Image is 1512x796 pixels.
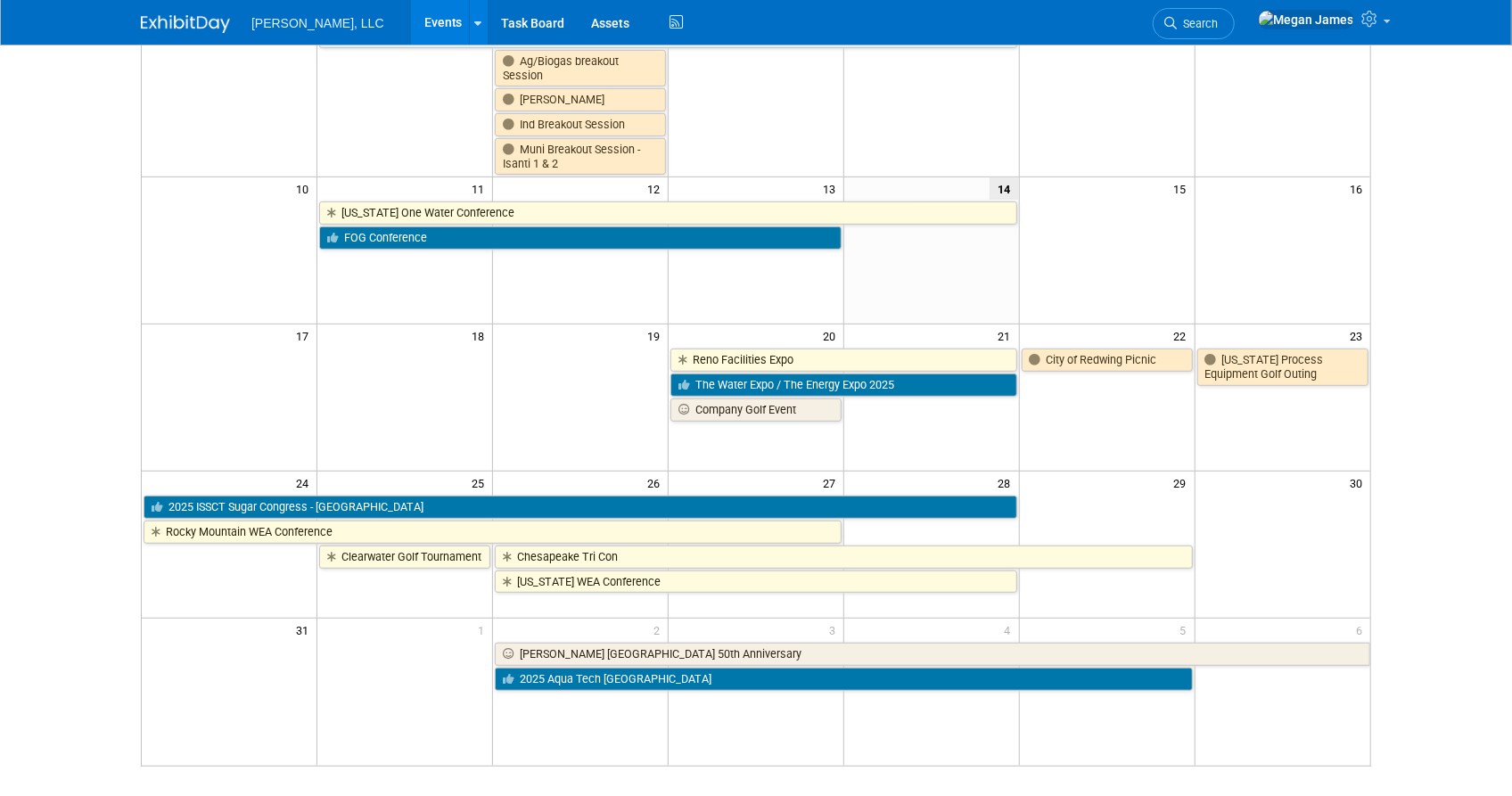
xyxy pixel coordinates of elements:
a: Company Golf Event [670,398,842,422]
span: 18 [470,324,492,347]
span: 20 [821,324,843,347]
span: 12 [645,177,668,200]
a: [US_STATE] WEA Conference [495,570,1017,594]
a: [US_STATE] Process Equipment Golf Outing [1197,349,1368,385]
img: Megan James [1258,10,1354,29]
a: Clearwater Golf Tournament [319,546,490,569]
a: 2025 ISSCT Sugar Congress - [GEOGRAPHIC_DATA] [144,496,1017,519]
span: 31 [294,619,316,641]
span: 11 [470,177,492,200]
span: 29 [1172,472,1195,494]
a: Reno Facilities Expo [670,349,1017,372]
span: 27 [821,472,843,494]
a: Rocky Mountain WEA Conference [144,521,842,544]
span: 1 [476,619,492,641]
span: 6 [1354,619,1370,641]
a: The Water Expo / The Energy Expo 2025 [670,373,1017,397]
span: 21 [997,324,1019,347]
span: 26 [645,472,668,494]
span: 5 [1179,619,1195,641]
span: 14 [990,177,1019,200]
span: 25 [470,472,492,494]
span: 2 [652,619,668,641]
span: 19 [645,324,668,347]
span: 4 [1003,619,1019,641]
a: Muni Breakout Session - Isanti 1 & 2 [495,138,666,175]
span: 13 [821,177,843,200]
span: 28 [997,472,1019,494]
span: 23 [1348,324,1370,347]
a: Chesapeake Tri Con [495,546,1192,569]
a: [US_STATE] One Water Conference [319,201,1016,225]
span: 16 [1348,177,1370,200]
span: 22 [1172,324,1195,347]
a: [PERSON_NAME] [495,88,666,111]
img: ExhibitDay [141,15,230,33]
span: 15 [1172,177,1195,200]
span: 10 [294,177,316,200]
span: 3 [827,619,843,641]
a: FOG Conference [319,226,842,250]
a: City of Redwing Picnic [1022,349,1193,372]
span: 17 [294,324,316,347]
span: 24 [294,472,316,494]
a: 2025 Aqua Tech [GEOGRAPHIC_DATA] [495,668,1192,691]
a: Ind Breakout Session [495,113,666,136]
span: 30 [1348,472,1370,494]
a: [PERSON_NAME] [GEOGRAPHIC_DATA] 50th Anniversary [495,643,1370,666]
span: [PERSON_NAME], LLC [251,16,384,30]
span: Search [1177,17,1218,30]
a: Ag/Biogas breakout Session [495,50,666,86]
a: Search [1153,8,1235,39]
